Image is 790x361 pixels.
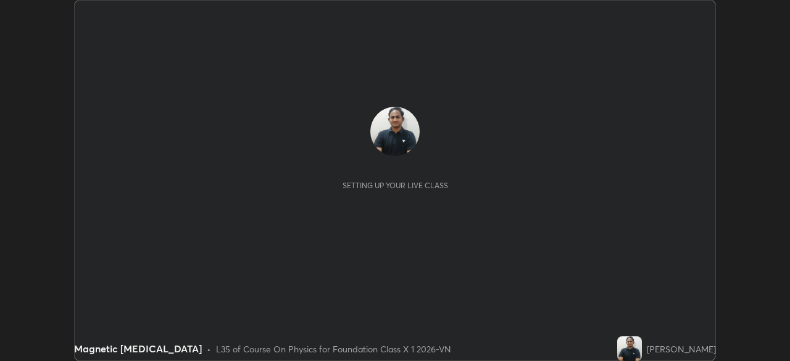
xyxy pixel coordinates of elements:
[617,336,642,361] img: 4fc8fb9b56d647e28bc3800bbacc216d.jpg
[74,341,202,356] div: Magnetic [MEDICAL_DATA]
[343,181,448,190] div: Setting up your live class
[647,342,716,355] div: [PERSON_NAME]
[370,107,420,156] img: 4fc8fb9b56d647e28bc3800bbacc216d.jpg
[207,342,211,355] div: •
[216,342,451,355] div: L35 of Course On Physics for Foundation Class X 1 2026-VN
